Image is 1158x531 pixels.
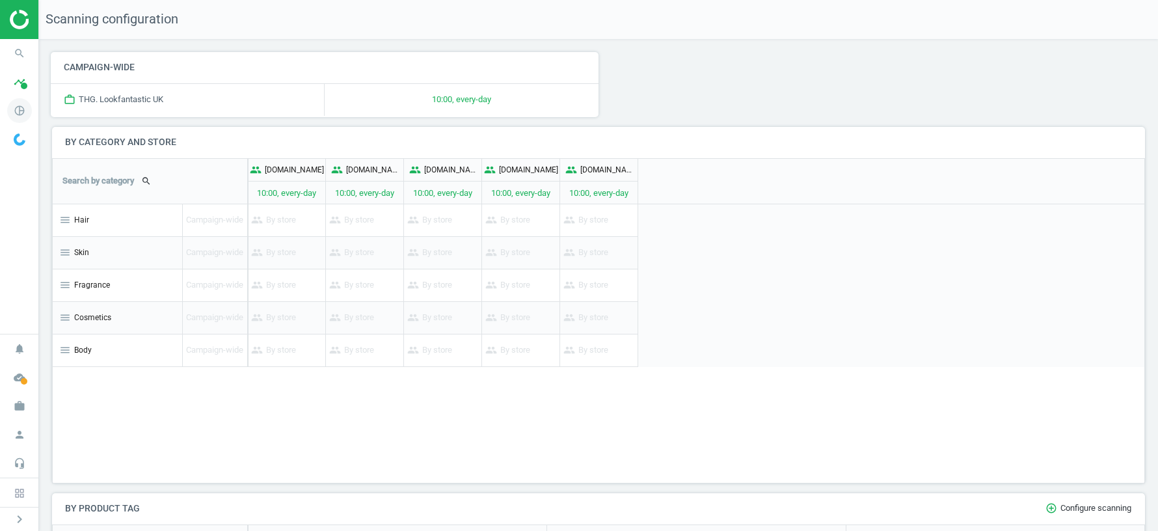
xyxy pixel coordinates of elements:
p: By store [251,334,296,366]
p: By store [485,334,530,366]
p: By store [329,302,374,334]
i: people [485,344,500,356]
p: [DOMAIN_NAME] [346,165,398,176]
div: Skin [53,237,182,269]
i: work_outline [64,94,79,105]
h4: By category and store [52,127,1145,157]
i: people [563,214,578,226]
h4: By product tag [52,493,153,524]
i: people [251,214,266,226]
button: chevron_right [3,511,36,528]
p: By store [485,269,530,301]
i: headset_mic [7,451,32,476]
p: Campaign-wide [186,302,243,334]
i: people [329,247,344,258]
button: search [134,170,159,192]
p: Campaign-wide [186,204,243,236]
i: people [563,312,578,323]
i: people [409,164,421,176]
i: person [7,422,32,447]
span: Scanning configuration [39,10,178,29]
i: people [484,164,496,176]
i: menu [59,279,71,291]
i: menu [59,344,71,356]
p: By store [563,302,608,334]
i: chevron_right [12,511,27,527]
p: By store [407,269,452,301]
p: By store [407,237,452,269]
i: people [329,214,344,226]
i: people [329,344,344,356]
p: [DOMAIN_NAME] [265,165,324,176]
i: people [251,279,266,291]
p: 10:00, every-day [248,182,325,204]
p: By store [563,334,608,366]
div: Fragrance [53,269,182,301]
i: menu [59,312,71,323]
p: By store [563,237,608,269]
i: people [563,279,578,291]
i: people [565,164,577,176]
i: people [563,344,578,356]
p: By store [407,204,452,236]
i: people [329,279,344,291]
div: THG. Lookfantastic UK [51,84,325,116]
button: add_circle_outlineConfigure scanning [1025,493,1145,524]
i: work [7,394,32,418]
p: 10:00, every-day [560,182,638,204]
p: 10:00, every-day [482,182,559,204]
img: wGWNvw8QSZomAAAAABJRU5ErkJggg== [14,133,25,146]
div: Body [53,334,182,366]
p: By store [329,237,374,269]
i: people [485,312,500,323]
p: By store [407,334,452,366]
p: Campaign-wide [186,334,243,366]
p: By store [329,334,374,366]
i: notifications [7,336,32,361]
i: people [251,247,266,258]
div: Search by category [53,159,247,204]
p: By store [251,302,296,334]
h4: Campaign-wide [51,52,599,83]
i: people [485,247,500,258]
div: Hair [53,204,182,236]
i: pie_chart_outlined [7,98,32,123]
p: By store [485,302,530,334]
p: Campaign-wide [186,237,243,269]
i: add_circle_outline [1045,502,1060,514]
p: 10:00, every-day [326,182,403,204]
i: people [407,214,422,226]
i: people [485,214,500,226]
i: people [250,164,262,176]
p: 10:00, every-day [404,182,481,204]
p: 10:00, every-day [325,84,599,116]
p: By store [251,237,296,269]
p: By store [485,237,530,269]
i: people [331,164,343,176]
p: [DOMAIN_NAME] [424,165,476,176]
p: [DOMAIN_NAME] [499,165,558,176]
p: By store [251,269,296,301]
p: By store [329,204,374,236]
i: people [251,344,266,356]
p: By store [485,204,530,236]
p: [DOMAIN_NAME] [580,165,632,176]
i: cloud_done [7,365,32,390]
i: people [407,247,422,258]
div: Cosmetics [53,302,182,334]
p: By store [407,302,452,334]
i: people [329,312,344,323]
i: search [7,41,32,66]
img: ajHJNr6hYgQAAAAASUVORK5CYII= [10,10,102,29]
i: people [407,312,422,323]
i: menu [59,214,71,226]
i: timeline [7,70,32,94]
p: By store [563,204,608,236]
p: Campaign-wide [186,269,243,301]
i: people [407,344,422,356]
i: menu [59,247,71,258]
i: people [563,247,578,258]
i: people [485,279,500,291]
p: By store [251,204,296,236]
i: people [407,279,422,291]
